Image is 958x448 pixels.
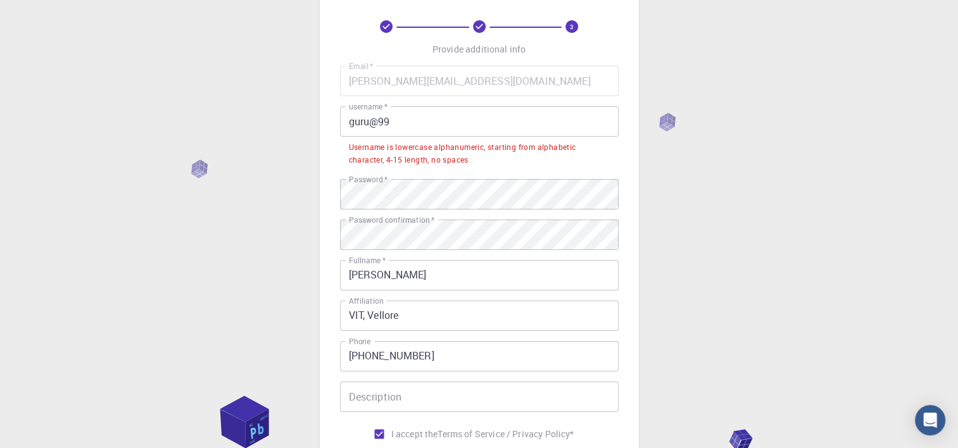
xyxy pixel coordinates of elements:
[349,296,383,306] label: Affiliation
[438,428,574,440] p: Terms of Service / Privacy Policy *
[438,428,574,440] a: Terms of Service / Privacy Policy*
[915,405,945,435] div: Open Intercom Messenger
[432,43,526,56] p: Provide additional info
[570,22,574,31] text: 3
[349,336,370,347] label: Phone
[391,428,438,440] span: I accept the
[349,215,434,225] label: Password confirmation
[349,61,373,72] label: Email
[349,141,610,166] div: Username is lowercase alphanumeric, starting from alphabetic character, 4-15 length, no spaces
[349,101,388,112] label: username
[349,255,386,266] label: Fullname
[349,174,388,185] label: Password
